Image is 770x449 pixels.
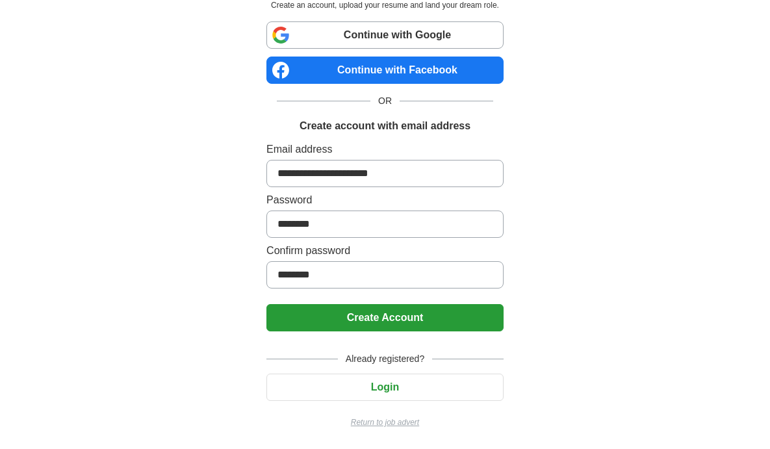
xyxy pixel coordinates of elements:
label: Email address [266,142,504,157]
a: Continue with Google [266,21,504,49]
span: OR [370,94,400,108]
button: Login [266,374,504,401]
h1: Create account with email address [300,118,470,134]
button: Create Account [266,304,504,331]
a: Continue with Facebook [266,57,504,84]
span: Already registered? [338,352,432,366]
label: Password [266,192,504,208]
label: Confirm password [266,243,504,259]
a: Login [266,381,504,392]
a: Return to job advert [266,417,504,428]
